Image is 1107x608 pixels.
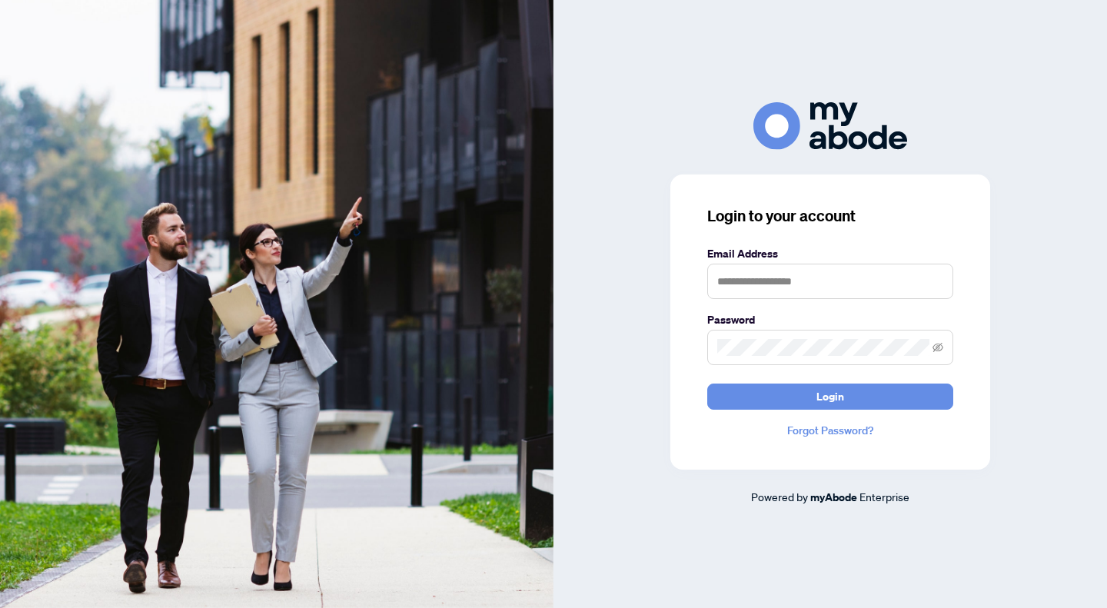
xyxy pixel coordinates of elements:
[810,489,857,506] a: myAbode
[932,342,943,353] span: eye-invisible
[707,422,953,439] a: Forgot Password?
[751,490,808,503] span: Powered by
[816,384,844,409] span: Login
[753,102,907,149] img: ma-logo
[707,245,953,262] label: Email Address
[707,311,953,328] label: Password
[707,384,953,410] button: Login
[859,490,909,503] span: Enterprise
[707,205,953,227] h3: Login to your account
